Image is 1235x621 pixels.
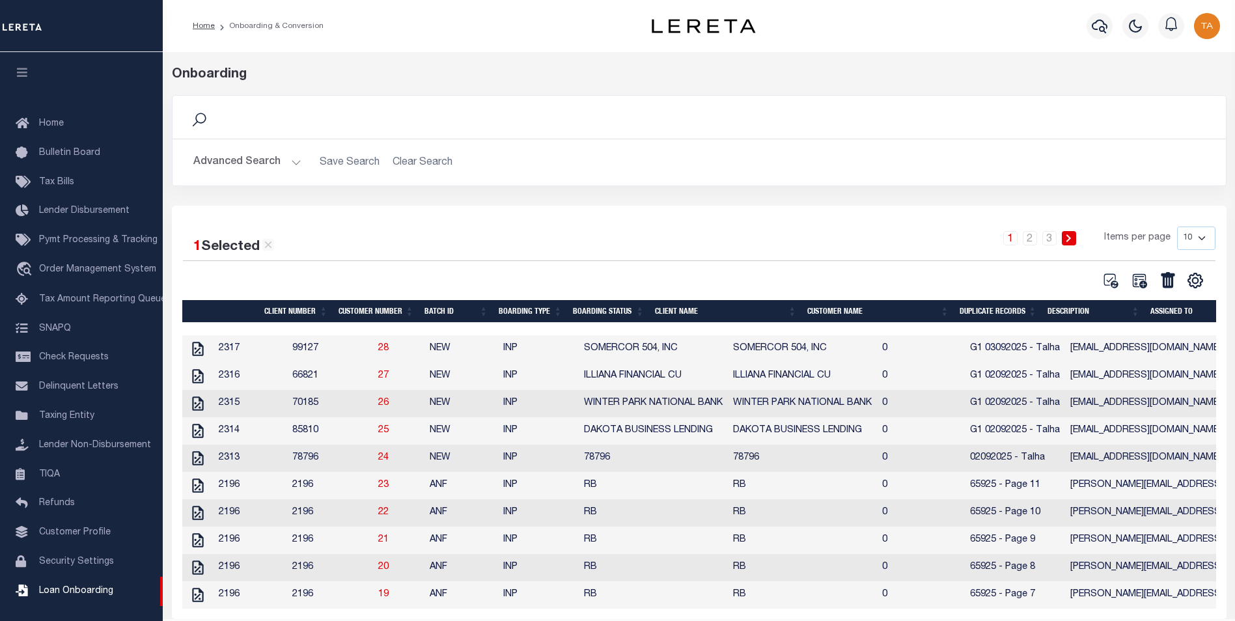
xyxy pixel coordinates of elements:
td: 2196 [214,527,287,554]
td: 2196 [287,554,373,581]
button: Advanced Search [193,150,301,175]
span: Check Requests [39,353,109,362]
td: RB [728,472,877,499]
td: 65925 - Page 7 [965,581,1065,609]
a: 3 [1042,231,1057,245]
td: ANF [424,527,498,554]
td: NEW [424,363,498,390]
a: 20 [378,562,389,572]
td: 78796 [579,445,728,472]
td: INP [498,554,579,581]
td: 2313 [214,445,287,472]
td: INP [498,445,579,472]
td: 2317 [214,335,287,363]
td: NEW [424,417,498,445]
td: 0 [877,417,965,445]
td: 0 [877,472,965,499]
a: 23 [378,480,389,490]
td: RB [579,554,728,581]
a: 21 [378,535,389,544]
td: 2196 [214,581,287,609]
div: Selected [193,237,274,258]
span: Order Management System [39,265,156,274]
td: NEW [424,335,498,363]
th: Client Number: activate to sort column ascending [259,300,333,322]
td: 2316 [214,363,287,390]
span: Lender Disbursement [39,206,130,215]
span: Customer Profile [39,528,111,537]
td: ANF [424,581,498,609]
a: 19 [378,590,389,599]
td: RB [579,581,728,609]
td: ANF [424,472,498,499]
a: 25 [378,426,389,435]
a: 24 [378,453,389,462]
td: 65925 - Page 8 [965,554,1065,581]
a: 27 [378,371,389,380]
td: 65925 - Page 9 [965,527,1065,554]
td: INP [498,335,579,363]
span: Home [39,119,64,128]
span: Loan Onboarding [39,586,113,596]
a: 1 [1003,231,1018,245]
td: RB [728,554,877,581]
span: SNAPQ [39,324,71,333]
td: 78796 [728,445,877,472]
td: G1 02092025 - Talha [965,363,1065,390]
td: RB [728,527,877,554]
td: ILLIANA FINANCIAL CU [579,363,728,390]
td: 0 [877,335,965,363]
td: SOMERCOR 504, INC [579,335,728,363]
span: Lender Non-Disbursement [39,441,151,450]
span: Refunds [39,499,75,508]
td: INP [498,581,579,609]
td: 0 [877,554,965,581]
td: RB [579,499,728,527]
td: 2196 [287,527,373,554]
td: INP [498,390,579,417]
td: RB [579,472,728,499]
td: 0 [877,527,965,554]
td: ANF [424,499,498,527]
td: WINTER PARK NATIONAL BANK [579,390,728,417]
td: INP [498,527,579,554]
td: 2196 [214,499,287,527]
a: 2 [1023,231,1037,245]
span: Items per page [1104,231,1171,245]
span: 1 [193,240,201,254]
li: Onboarding & Conversion [215,20,324,32]
td: RB [728,499,877,527]
td: 2314 [214,417,287,445]
span: Security Settings [39,557,114,566]
td: G1 02092025 - Talha [965,390,1065,417]
td: INP [498,417,579,445]
td: 66821 [287,363,373,390]
th: Batch ID: activate to sort column ascending [419,300,493,322]
td: 0 [877,499,965,527]
th: Boarding Status: activate to sort column ascending [568,300,650,322]
td: NEW [424,445,498,472]
td: 70185 [287,390,373,417]
span: Delinquent Letters [39,382,118,391]
td: DAKOTA BUSINESS LENDING [728,417,877,445]
td: 2196 [287,499,373,527]
a: Home [193,22,215,30]
td: 78796 [287,445,373,472]
td: 0 [877,581,965,609]
th: Boarding Type: activate to sort column ascending [493,300,568,322]
td: 0 [877,445,965,472]
td: 85810 [287,417,373,445]
th: Duplicate Records: activate to sort column ascending [954,300,1042,322]
span: Taxing Entity [39,411,94,421]
td: 65925 - Page 10 [965,499,1065,527]
i: travel_explore [16,262,36,279]
td: RB [579,527,728,554]
span: Pymt Processing & Tracking [39,236,158,245]
td: INP [498,363,579,390]
td: 99127 [287,335,373,363]
span: Tax Bills [39,178,74,187]
td: DAKOTA BUSINESS LENDING [579,417,728,445]
a: 28 [378,344,389,353]
td: 2196 [214,554,287,581]
td: INP [498,472,579,499]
